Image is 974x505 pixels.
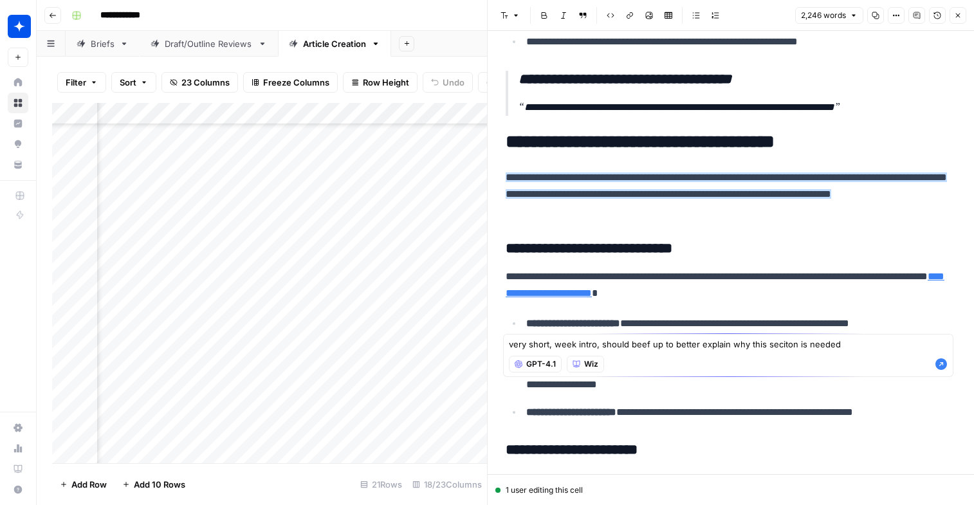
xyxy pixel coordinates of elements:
a: Settings [8,418,28,438]
button: Sort [111,72,156,93]
span: GPT-4.1 [526,358,556,370]
div: Article Creation [303,37,366,50]
span: 23 Columns [181,76,230,89]
button: Row Height [343,72,418,93]
span: 2,246 words [801,10,846,21]
span: Add Row [71,478,107,491]
a: Briefs [66,31,140,57]
button: Add 10 Rows [115,474,193,495]
button: Freeze Columns [243,72,338,93]
a: Insights [8,113,28,134]
button: Filter [57,72,106,93]
button: Add Row [52,474,115,495]
button: 2,246 words [795,7,863,24]
a: Your Data [8,154,28,175]
span: Sort [120,76,136,89]
span: Undo [443,76,464,89]
a: Opportunities [8,134,28,154]
span: Add 10 Rows [134,478,185,491]
span: Wiz [584,358,598,370]
a: Home [8,72,28,93]
button: Help + Support [8,479,28,500]
span: Filter [66,76,86,89]
span: Row Height [363,76,409,89]
a: Learning Hub [8,459,28,479]
a: Article Creation [278,31,391,57]
a: Browse [8,93,28,113]
div: Draft/Outline Reviews [165,37,253,50]
button: Workspace: Wiz [8,10,28,42]
button: Wiz [567,356,604,372]
div: 18/23 Columns [407,474,487,495]
a: Usage [8,438,28,459]
button: 23 Columns [161,72,238,93]
img: Wiz Logo [8,15,31,38]
div: Briefs [91,37,115,50]
div: 21 Rows [355,474,407,495]
a: Draft/Outline Reviews [140,31,278,57]
button: Undo [423,72,473,93]
textarea: very short, week intro, should beef up to better explain why this seciton is needed [509,338,948,351]
button: GPT-4.1 [509,356,562,372]
div: 1 user editing this cell [495,484,966,496]
span: Freeze Columns [263,76,329,89]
